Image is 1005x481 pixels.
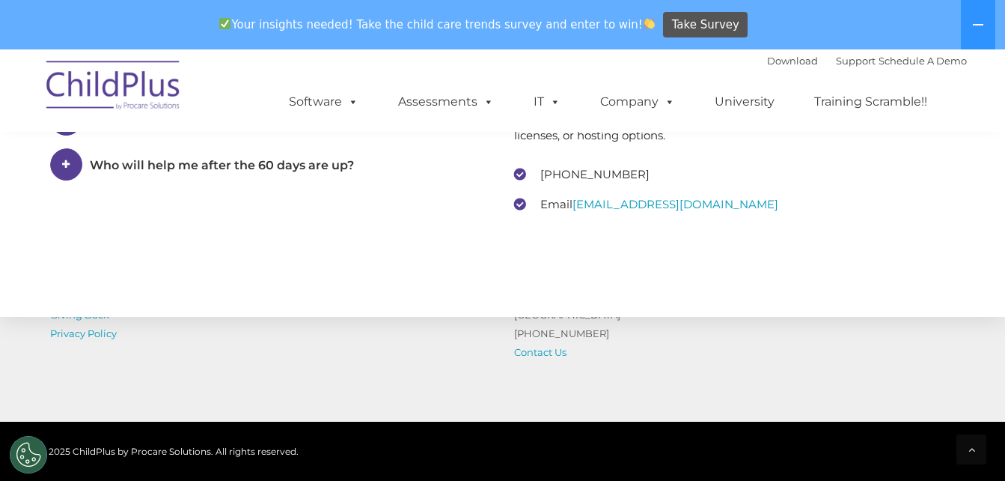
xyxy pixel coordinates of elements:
a: [EMAIL_ADDRESS][DOMAIN_NAME] [572,197,778,211]
a: University [700,87,789,117]
img: 👏 [644,18,655,29]
span: Your insights needed! Take the child care trends survey and enter to win! [213,10,662,39]
a: IT [519,87,575,117]
span: © 2025 ChildPlus by Procare Solutions. All rights reserved. [39,446,299,457]
button: Cookies Settings [10,436,47,474]
a: Download [767,55,818,67]
li: Email [514,193,956,216]
span: Who will help me after the 60 days are up? [90,158,354,172]
li: [PHONE_NUMBER] [514,163,956,186]
font: | [767,55,967,67]
a: Support [836,55,876,67]
a: Privacy Policy [50,327,117,339]
a: Take Survey [663,12,748,38]
a: Contact Us [514,346,566,358]
a: Software [274,87,373,117]
img: ✅ [219,18,230,29]
a: Assessments [383,87,509,117]
img: ChildPlus by Procare Solutions [39,50,189,125]
a: Training Scramble!! [799,87,942,117]
a: Company [585,87,690,117]
a: Schedule A Demo [879,55,967,67]
span: Take Survey [672,12,739,38]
